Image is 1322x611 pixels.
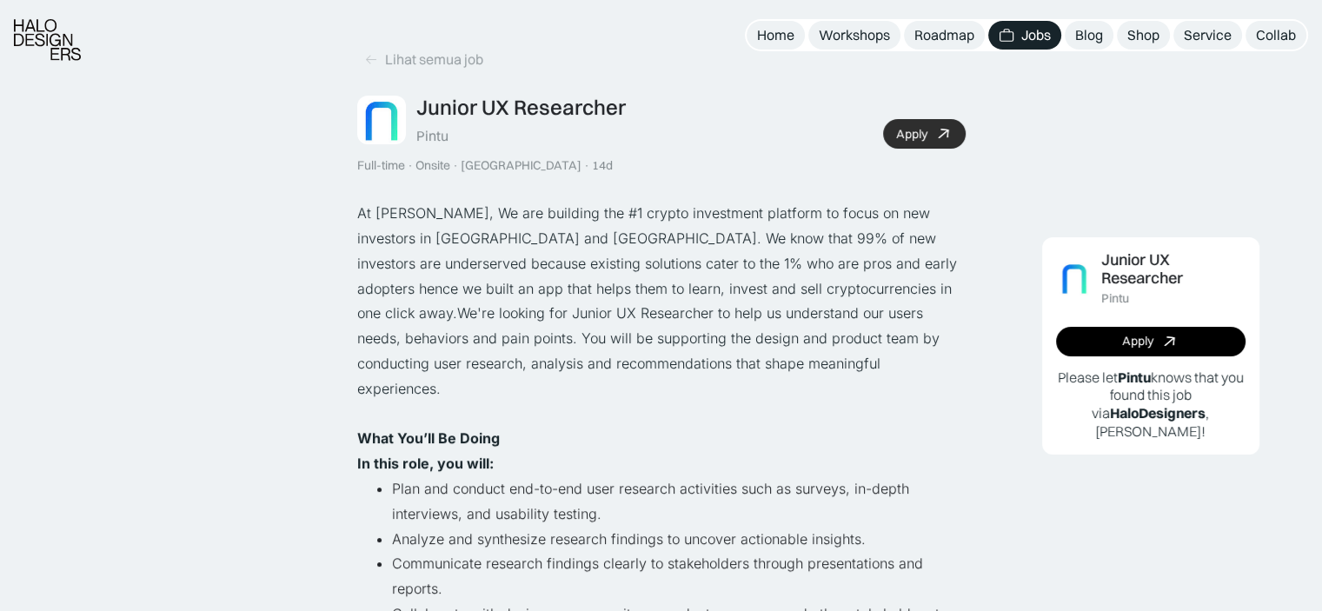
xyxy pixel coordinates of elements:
[357,429,500,447] strong: What You’ll Be Doing
[1101,251,1246,288] div: Junior UX Researcher
[819,26,890,44] div: Workshops
[1127,26,1159,44] div: Shop
[357,201,966,401] p: At [PERSON_NAME], We are building the #1 crypto investment platform to focus on new investors in ...
[357,96,406,144] img: Job Image
[1122,334,1153,349] div: Apply
[1056,369,1246,441] p: Please let knows that you found this job via , [PERSON_NAME]!
[1246,21,1306,50] a: Collab
[592,158,613,173] div: 14d
[416,127,448,145] div: Pintu
[357,402,966,427] p: ‍
[415,158,450,173] div: Onsite
[1184,26,1232,44] div: Service
[1056,260,1093,296] img: Job Image
[988,21,1061,50] a: Jobs
[385,50,483,69] div: Lihat semua job
[896,127,927,142] div: Apply
[1110,404,1206,422] b: HaloDesigners
[1256,26,1296,44] div: Collab
[757,26,794,44] div: Home
[416,95,626,120] div: Junior UX Researcher
[407,158,414,173] div: ·
[357,45,490,74] a: Lihat semua job
[461,158,581,173] div: [GEOGRAPHIC_DATA]
[392,551,966,601] li: Communicate research findings clearly to stakeholders through presentations and reports.
[357,455,494,472] strong: In this role, you will:
[452,158,459,173] div: ·
[904,21,985,50] a: Roadmap
[357,158,405,173] div: Full-time
[1056,327,1246,356] a: Apply
[1075,26,1103,44] div: Blog
[357,426,966,451] p: ‍
[1117,21,1170,50] a: Shop
[1065,21,1113,50] a: Blog
[392,476,966,527] li: Plan and conduct end-to-end user research activities such as surveys, in-depth interviews, and us...
[914,26,974,44] div: Roadmap
[1021,26,1051,44] div: Jobs
[883,119,966,149] a: Apply
[583,158,590,173] div: ·
[392,527,966,552] li: Analyze and synthesize research findings to uncover actionable insights.
[808,21,900,50] a: Workshops
[747,21,805,50] a: Home
[1173,21,1242,50] a: Service
[1118,369,1151,386] b: Pintu
[1101,291,1129,306] div: Pintu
